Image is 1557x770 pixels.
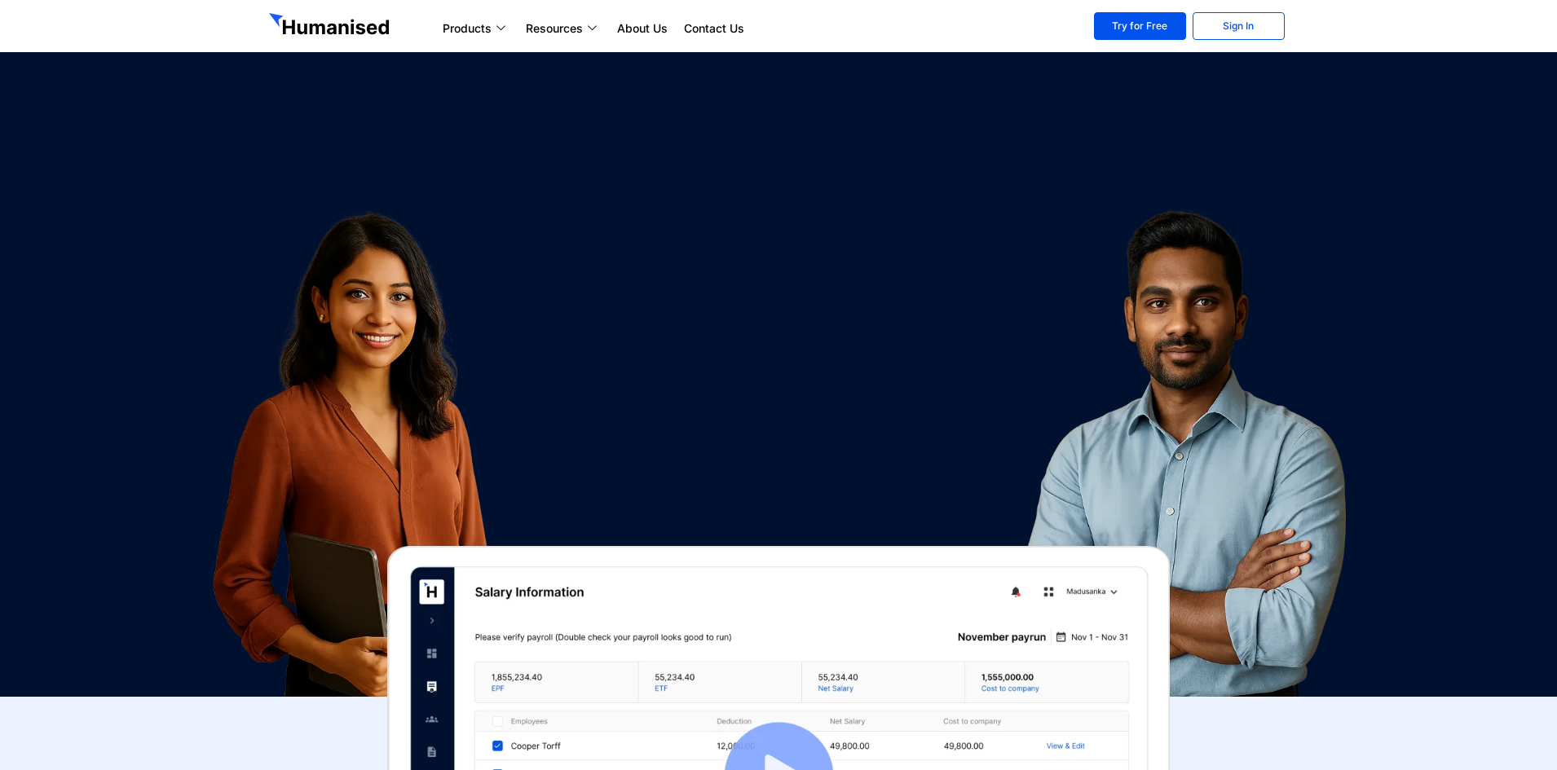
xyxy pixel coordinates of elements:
[1193,12,1285,40] a: Sign In
[518,19,609,38] a: Resources
[609,19,676,38] a: About Us
[676,19,752,38] a: Contact Us
[269,13,393,39] img: GetHumanised Logo
[1094,12,1186,40] a: Try for Free
[434,19,518,38] a: Products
